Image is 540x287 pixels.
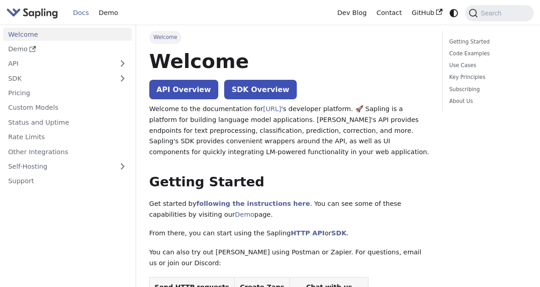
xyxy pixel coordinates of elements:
a: Sapling.aiSapling.ai [6,6,61,19]
a: Use Cases [449,61,524,70]
a: HTTP API [291,229,325,237]
a: API [3,57,113,70]
a: Self-Hosting [3,160,132,173]
button: Search (Command+K) [465,5,533,21]
a: Custom Models [3,101,132,114]
a: GitHub [407,6,447,20]
button: Expand sidebar category 'SDK' [113,72,132,85]
a: following the instructions here [196,200,310,207]
a: Subscribing [449,85,524,94]
a: SDK [3,72,113,85]
p: Get started by . You can see some of these capabilities by visiting our page. [149,199,429,220]
a: Dev Blog [332,6,371,20]
a: Contact [372,6,407,20]
a: Demo [94,6,123,20]
span: Search [478,10,507,17]
a: SDK [331,229,346,237]
a: Key Principles [449,73,524,82]
nav: Breadcrumbs [149,31,429,44]
a: Support [3,175,132,188]
button: Expand sidebar category 'API' [113,57,132,70]
a: API Overview [149,80,218,99]
h2: Getting Started [149,174,429,190]
a: Pricing [3,87,132,100]
a: SDK Overview [224,80,296,99]
a: Rate Limits [3,131,132,144]
a: Other Integrations [3,145,132,158]
a: Docs [68,6,94,20]
a: About Us [449,97,524,106]
a: Demo [3,43,132,56]
p: Welcome to the documentation for 's developer platform. 🚀 Sapling is a platform for building lang... [149,104,429,158]
img: Sapling.ai [6,6,58,19]
a: [URL] [263,105,281,112]
a: Getting Started [449,38,524,46]
a: Status and Uptime [3,116,132,129]
p: From there, you can start using the Sapling or . [149,228,429,239]
a: Welcome [3,28,132,41]
h1: Welcome [149,49,429,73]
a: Demo [235,211,255,218]
button: Switch between dark and light mode (currently system mode) [447,6,461,19]
span: Welcome [149,31,182,44]
p: You can also try out [PERSON_NAME] using Postman or Zapier. For questions, email us or join our D... [149,247,429,269]
a: Code Examples [449,49,524,58]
